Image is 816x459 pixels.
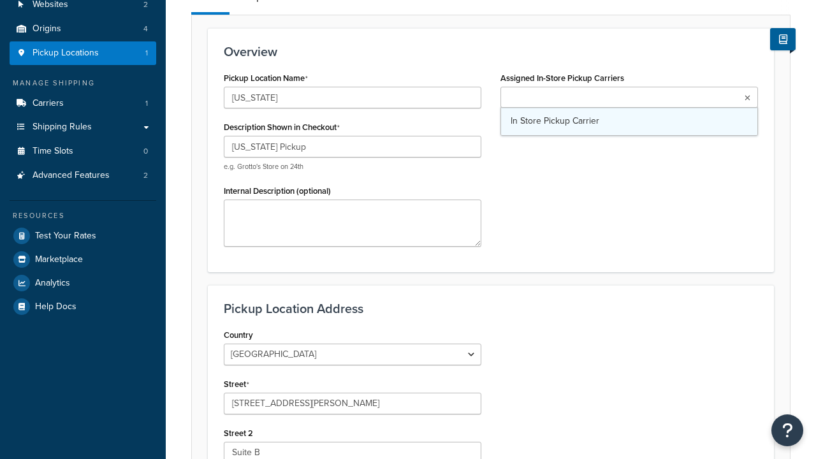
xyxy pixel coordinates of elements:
label: Internal Description (optional) [224,186,331,196]
button: Open Resource Center [771,414,803,446]
a: In Store Pickup Carrier [501,107,757,135]
a: Pickup Locations1 [10,41,156,65]
span: Shipping Rules [33,122,92,133]
span: Carriers [33,98,64,109]
li: Pickup Locations [10,41,156,65]
p: e.g. Grotto's Store on 24th [224,162,481,171]
span: 0 [143,146,148,157]
h3: Pickup Location Address [224,302,758,316]
label: Street [224,379,249,390]
a: Time Slots0 [10,140,156,163]
span: 4 [143,24,148,34]
label: Assigned In-Store Pickup Carriers [500,73,624,83]
button: Show Help Docs [770,28,796,50]
a: Test Your Rates [10,224,156,247]
span: 1 [145,98,148,109]
span: Marketplace [35,254,83,265]
a: Carriers1 [10,92,156,115]
label: Pickup Location Name [224,73,308,84]
div: Manage Shipping [10,78,156,89]
span: In Store Pickup Carrier [511,114,599,127]
a: Marketplace [10,248,156,271]
span: Pickup Locations [33,48,99,59]
li: Carriers [10,92,156,115]
li: Time Slots [10,140,156,163]
span: Help Docs [35,302,76,312]
span: 2 [143,170,148,181]
a: Help Docs [10,295,156,318]
label: Country [224,330,253,340]
span: Origins [33,24,61,34]
h3: Overview [224,45,758,59]
a: Origins4 [10,17,156,41]
a: Analytics [10,272,156,295]
li: Origins [10,17,156,41]
a: Shipping Rules [10,115,156,139]
span: Time Slots [33,146,73,157]
li: Advanced Features [10,164,156,187]
a: Advanced Features2 [10,164,156,187]
span: Test Your Rates [35,231,96,242]
span: 1 [145,48,148,59]
span: Advanced Features [33,170,110,181]
label: Description Shown in Checkout [224,122,340,133]
div: Resources [10,210,156,221]
span: Analytics [35,278,70,289]
label: Street 2 [224,428,253,438]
